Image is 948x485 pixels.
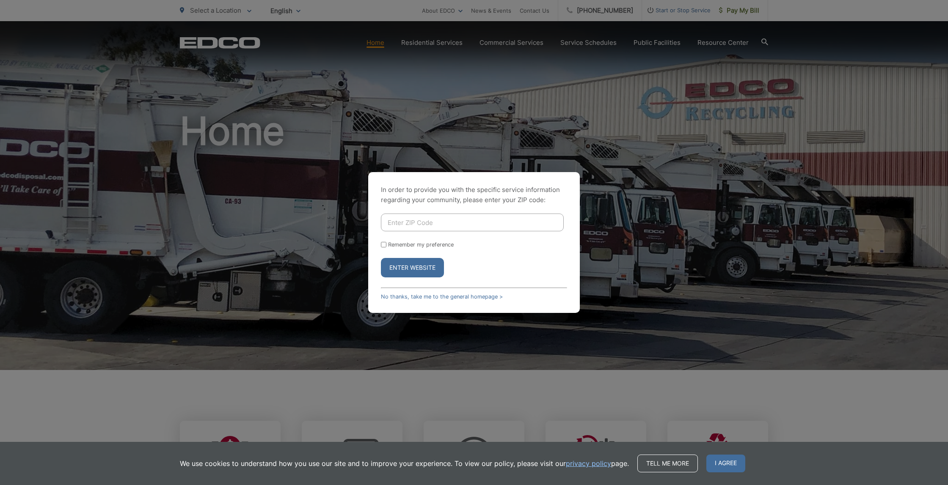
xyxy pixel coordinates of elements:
[381,214,564,231] input: Enter ZIP Code
[381,293,503,300] a: No thanks, take me to the general homepage >
[381,185,567,205] p: In order to provide you with the specific service information regarding your community, please en...
[637,455,698,472] a: Tell me more
[180,458,629,469] p: We use cookies to understand how you use our site and to improve your experience. To view our pol...
[566,458,611,469] a: privacy policy
[388,241,454,248] label: Remember my preference
[706,455,745,472] span: I agree
[381,258,444,277] button: Enter Website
